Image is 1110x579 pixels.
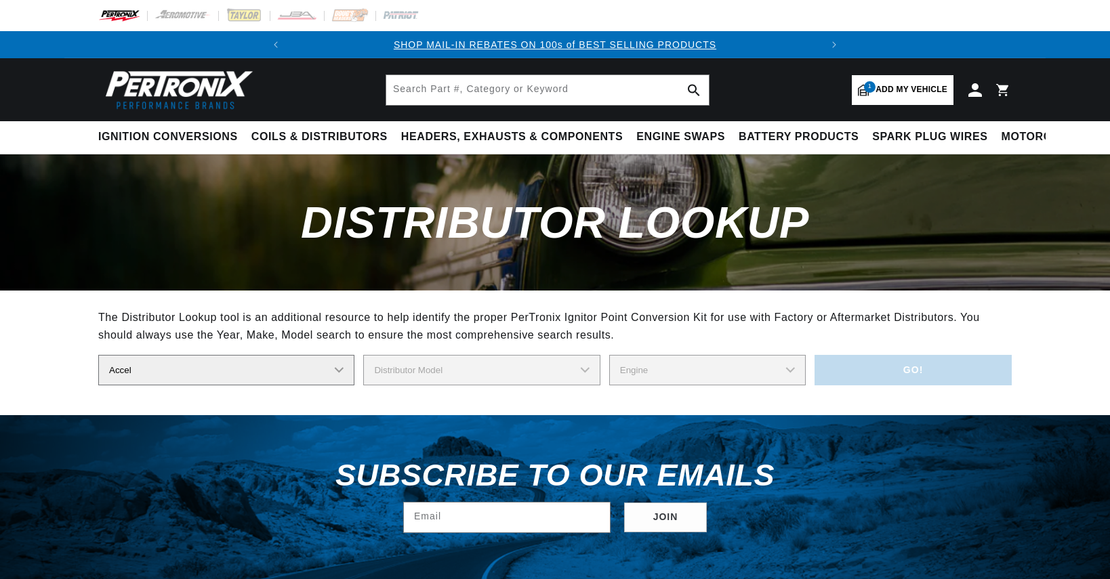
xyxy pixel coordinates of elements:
[876,83,947,96] span: Add my vehicle
[865,121,994,153] summary: Spark Plug Wires
[394,39,716,50] a: SHOP MAIL-IN REBATES ON 100s of BEST SELLING PRODUCTS
[404,502,610,532] input: Email
[335,463,775,488] h3: Subscribe to our emails
[739,130,859,144] span: Battery Products
[679,75,709,105] button: search button
[864,81,876,93] span: 1
[98,130,238,144] span: Ignition Conversions
[64,31,1046,58] slideshow-component: Translation missing: en.sections.announcements.announcement_bar
[251,130,388,144] span: Coils & Distributors
[262,31,289,58] button: Translation missing: en.sections.announcements.previous_announcement
[289,37,821,52] div: Announcement
[624,502,707,533] button: Subscribe
[636,130,725,144] span: Engine Swaps
[98,121,245,153] summary: Ignition Conversions
[289,37,821,52] div: 1 of 2
[852,75,953,105] a: 1Add my vehicle
[394,121,630,153] summary: Headers, Exhausts & Components
[98,309,1012,343] div: The Distributor Lookup tool is an additional resource to help identify the proper PerTronix Ignit...
[98,66,254,113] img: Pertronix
[1002,130,1082,144] span: Motorcycle
[821,31,848,58] button: Translation missing: en.sections.announcements.next_announcement
[872,130,987,144] span: Spark Plug Wires
[630,121,732,153] summary: Engine Swaps
[401,130,623,144] span: Headers, Exhausts & Components
[301,198,809,247] span: Distributor Lookup
[386,75,709,105] input: Search Part #, Category or Keyword
[995,121,1089,153] summary: Motorcycle
[732,121,865,153] summary: Battery Products
[245,121,394,153] summary: Coils & Distributors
